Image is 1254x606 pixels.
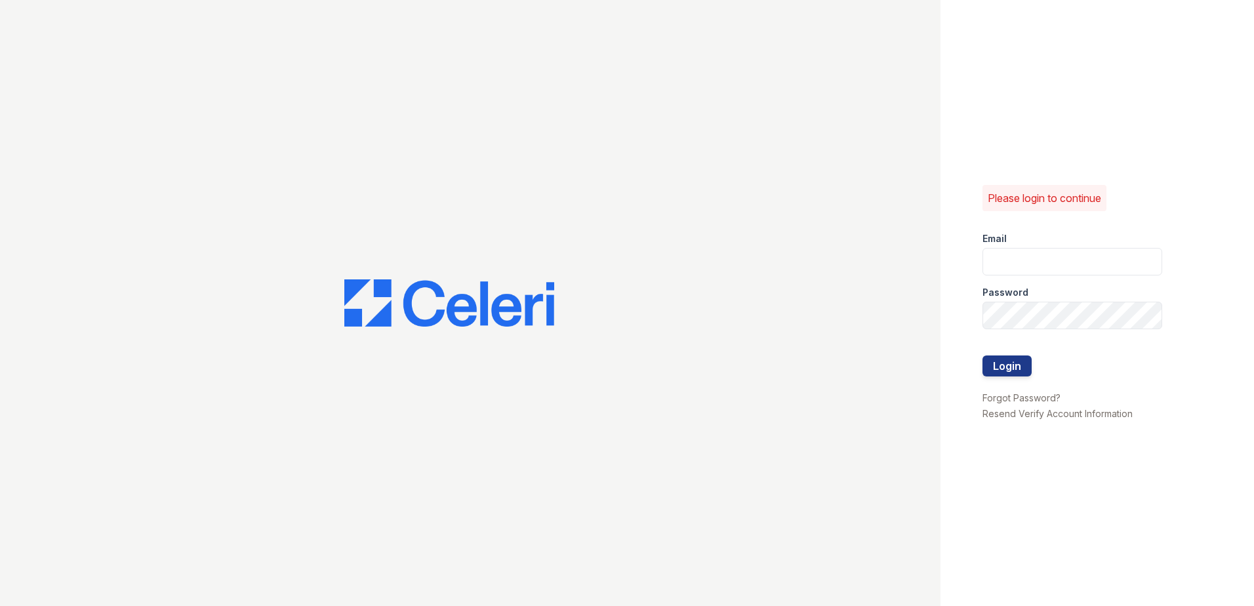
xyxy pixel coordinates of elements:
p: Please login to continue [988,190,1101,206]
label: Password [982,286,1028,299]
img: CE_Logo_Blue-a8612792a0a2168367f1c8372b55b34899dd931a85d93a1a3d3e32e68fde9ad4.png [344,279,554,327]
label: Email [982,232,1007,245]
a: Resend Verify Account Information [982,408,1133,419]
a: Forgot Password? [982,392,1061,403]
button: Login [982,355,1032,376]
